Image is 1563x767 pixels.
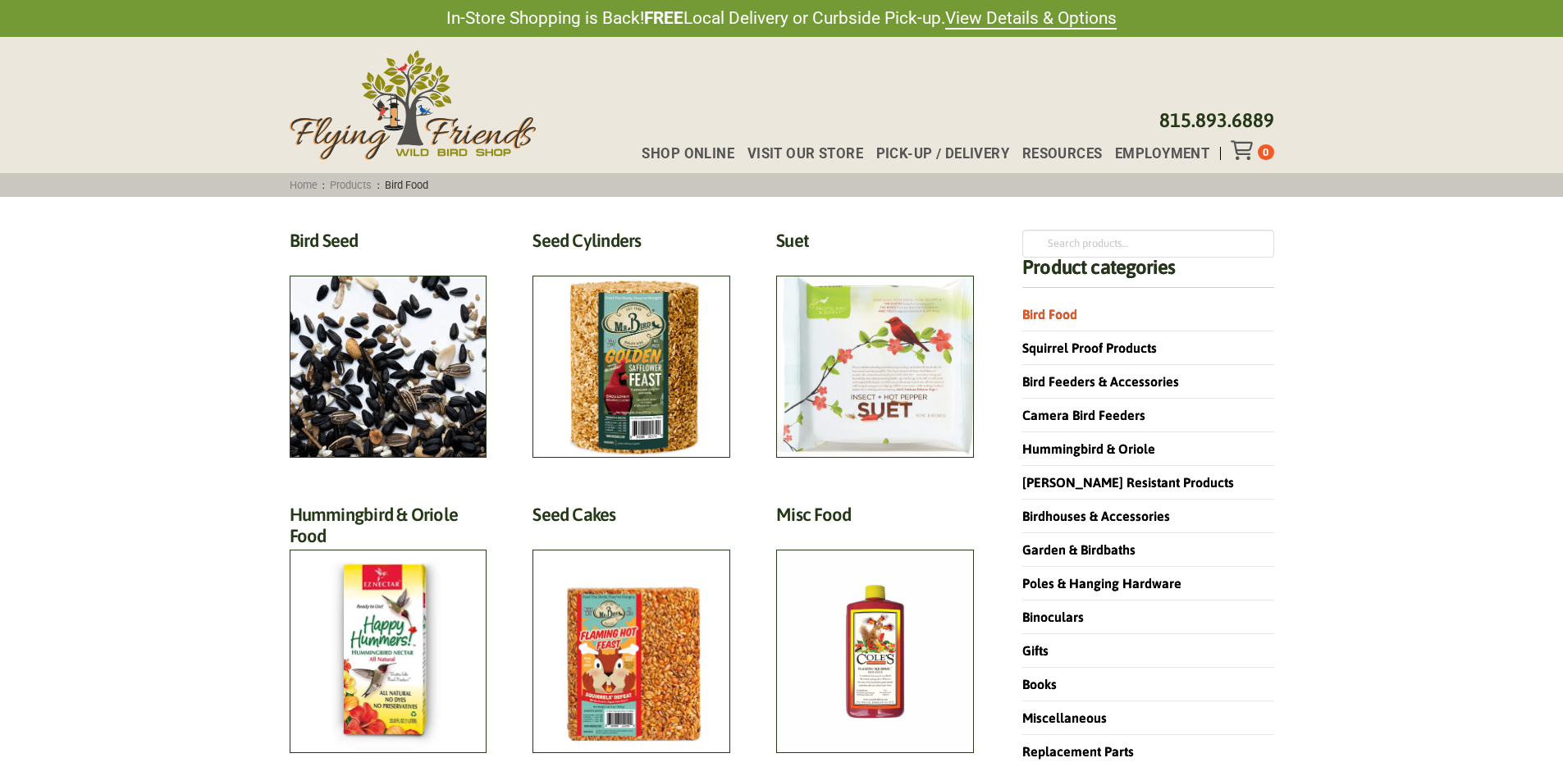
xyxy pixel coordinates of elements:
a: Gifts [1022,643,1049,658]
a: [PERSON_NAME] Resistant Products [1022,475,1234,490]
a: Miscellaneous [1022,710,1107,725]
a: Binoculars [1022,609,1084,624]
h2: Misc Food [776,504,974,534]
span: : : [284,179,433,191]
span: 0 [1263,146,1268,158]
h2: Seed Cakes [532,504,730,534]
a: Garden & Birdbaths [1022,542,1136,557]
a: Products [325,179,377,191]
div: Toggle Off Canvas Content [1231,140,1258,160]
span: Shop Online [642,147,734,161]
span: Visit Our Store [747,147,863,161]
a: Shop Online [628,147,734,161]
a: Poles & Hanging Hardware [1022,576,1181,591]
a: Visit product category Misc Food [776,504,974,754]
a: Birdhouses & Accessories [1022,509,1170,523]
h2: Bird Seed [290,230,487,260]
h2: Hummingbird & Oriole Food [290,504,487,556]
h2: Suet [776,230,974,260]
a: Home [284,179,322,191]
span: Pick-up / Delivery [876,147,1010,161]
a: Visit Our Store [734,147,863,161]
a: Bird Feeders & Accessories [1022,374,1179,389]
a: Visit product category Seed Cakes [532,504,730,754]
h2: Seed Cylinders [532,230,730,260]
span: Bird Food [380,179,434,191]
h4: Product categories [1022,258,1273,288]
strong: FREE [644,8,683,28]
a: Bird Food [1022,307,1077,322]
a: 815.893.6889 [1159,109,1274,131]
a: Hummingbird & Oriole [1022,441,1155,456]
a: Camera Bird Feeders [1022,408,1145,422]
input: Search products… [1022,230,1273,258]
a: Squirrel Proof Products [1022,340,1157,355]
a: Replacement Parts [1022,744,1134,759]
a: Visit product category Seed Cylinders [532,230,730,458]
a: Visit product category Hummingbird & Oriole Food [290,504,487,754]
a: View Details & Options [945,8,1117,30]
span: Resources [1022,147,1103,161]
span: Employment [1115,147,1209,161]
span: In-Store Shopping is Back! Local Delivery or Curbside Pick-up. [446,7,1117,30]
a: Employment [1102,147,1209,161]
a: Books [1022,677,1057,692]
a: Resources [1009,147,1102,161]
img: Flying Friends Wild Bird Shop Logo [290,50,536,160]
a: Visit product category Bird Seed [290,230,487,458]
a: Visit product category Suet [776,230,974,458]
a: Pick-up / Delivery [863,147,1009,161]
